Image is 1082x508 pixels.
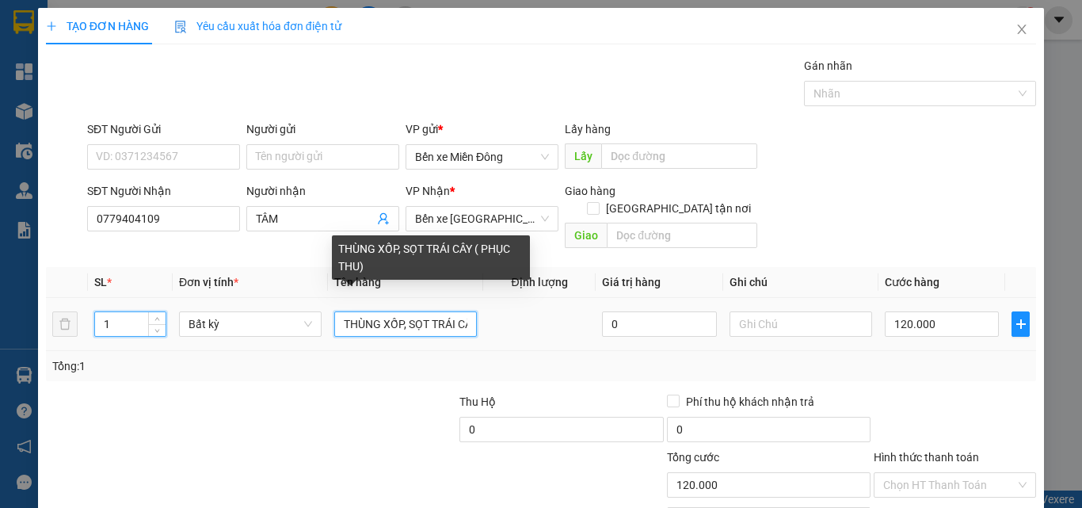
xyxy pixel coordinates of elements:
span: Yêu cầu xuất hóa đơn điện tử [174,20,341,32]
span: Định lượng [511,276,567,288]
span: Phí thu hộ khách nhận trả [680,393,821,411]
input: VD: Bàn, Ghế [334,311,477,337]
input: Ghi Chú [730,311,872,337]
div: SĐT Người Gửi [87,120,240,138]
span: Đơn vị tính [179,276,238,288]
span: Lấy hàng [565,123,611,136]
input: Dọc đường [601,143,757,169]
span: Lấy [565,143,601,169]
span: plus [46,21,57,32]
label: Hình thức thanh toán [874,451,979,464]
input: Dọc đường [607,223,757,248]
img: icon [174,21,187,33]
span: SL [94,276,107,288]
span: Decrease Value [148,324,166,336]
li: VP Bến xe Miền Đông [8,86,109,120]
th: Ghi chú [723,267,878,298]
span: Bến xe Miền Đông [415,145,549,169]
button: plus [1012,311,1030,337]
span: Cước hàng [885,276,939,288]
label: Gán nhãn [804,59,852,72]
div: THÙNG XỐP, SỌT TRÁI CÂY ( PHỤC THU) [332,235,530,280]
div: Tổng: 1 [52,357,419,375]
span: Tổng cước [667,451,719,464]
div: SĐT Người Nhận [87,182,240,200]
li: Rạng Đông Buslines [8,8,230,67]
span: TẠO ĐƠN HÀNG [46,20,149,32]
span: user-add [377,212,390,225]
span: VP Nhận [406,185,450,197]
span: up [153,315,162,324]
div: Người gửi [246,120,399,138]
span: Giao [565,223,607,248]
li: VP Bến xe [GEOGRAPHIC_DATA] [109,86,211,138]
div: Người nhận [246,182,399,200]
span: Thu Hộ [459,395,496,408]
span: down [153,326,162,335]
span: Bất kỳ [189,312,312,336]
span: Giá trị hàng [602,276,661,288]
span: Giao hàng [565,185,615,197]
span: close [1015,23,1028,36]
div: VP gửi [406,120,558,138]
button: Close [1000,8,1044,52]
span: Bến xe Quảng Ngãi [415,207,549,231]
input: 0 [602,311,716,337]
button: delete [52,311,78,337]
span: plus [1012,318,1029,330]
span: Increase Value [148,312,166,324]
span: [GEOGRAPHIC_DATA] tận nơi [600,200,757,217]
